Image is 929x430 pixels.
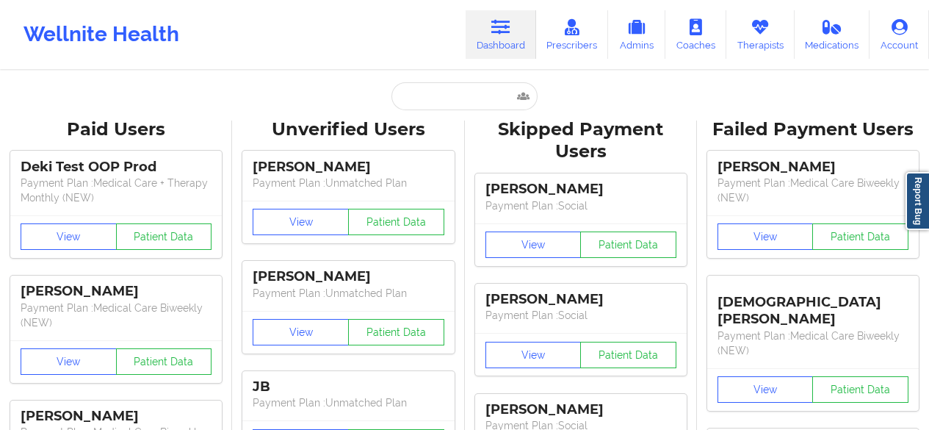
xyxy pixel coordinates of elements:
[717,329,908,358] p: Payment Plan : Medical Care Biweekly (NEW)
[21,283,212,300] div: [PERSON_NAME]
[116,348,212,375] button: Patient Data
[21,159,212,176] div: Deki Test OOP Prod
[242,118,454,141] div: Unverified Users
[253,159,444,176] div: [PERSON_NAME]
[475,118,687,164] div: Skipped Payment Users
[21,408,212,425] div: [PERSON_NAME]
[580,232,676,258] button: Patient Data
[707,118,919,141] div: Failed Payment Users
[485,342,582,368] button: View
[795,10,870,59] a: Medications
[717,376,814,403] button: View
[870,10,929,59] a: Account
[665,10,726,59] a: Coaches
[116,223,212,250] button: Patient Data
[812,223,908,250] button: Patient Data
[580,342,676,368] button: Patient Data
[253,268,444,285] div: [PERSON_NAME]
[21,348,117,375] button: View
[253,319,349,345] button: View
[21,176,212,205] p: Payment Plan : Medical Care + Therapy Monthly (NEW)
[348,209,444,235] button: Patient Data
[717,176,908,205] p: Payment Plan : Medical Care Biweekly (NEW)
[10,118,222,141] div: Paid Users
[253,176,444,190] p: Payment Plan : Unmatched Plan
[253,379,444,395] div: JB
[717,283,908,328] div: [DEMOGRAPHIC_DATA][PERSON_NAME]
[485,308,676,323] p: Payment Plan : Social
[253,395,444,410] p: Payment Plan : Unmatched Plan
[485,401,676,418] div: [PERSON_NAME]
[485,198,676,213] p: Payment Plan : Social
[717,223,814,250] button: View
[253,209,349,235] button: View
[485,232,582,258] button: View
[253,286,444,301] p: Payment Plan : Unmatched Plan
[21,301,212,330] p: Payment Plan : Medical Care Biweekly (NEW)
[717,159,908,176] div: [PERSON_NAME]
[466,10,536,59] a: Dashboard
[485,181,676,198] div: [PERSON_NAME]
[608,10,665,59] a: Admins
[812,376,908,403] button: Patient Data
[21,223,117,250] button: View
[348,319,444,345] button: Patient Data
[536,10,609,59] a: Prescribers
[905,172,929,230] a: Report Bug
[485,291,676,308] div: [PERSON_NAME]
[726,10,795,59] a: Therapists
